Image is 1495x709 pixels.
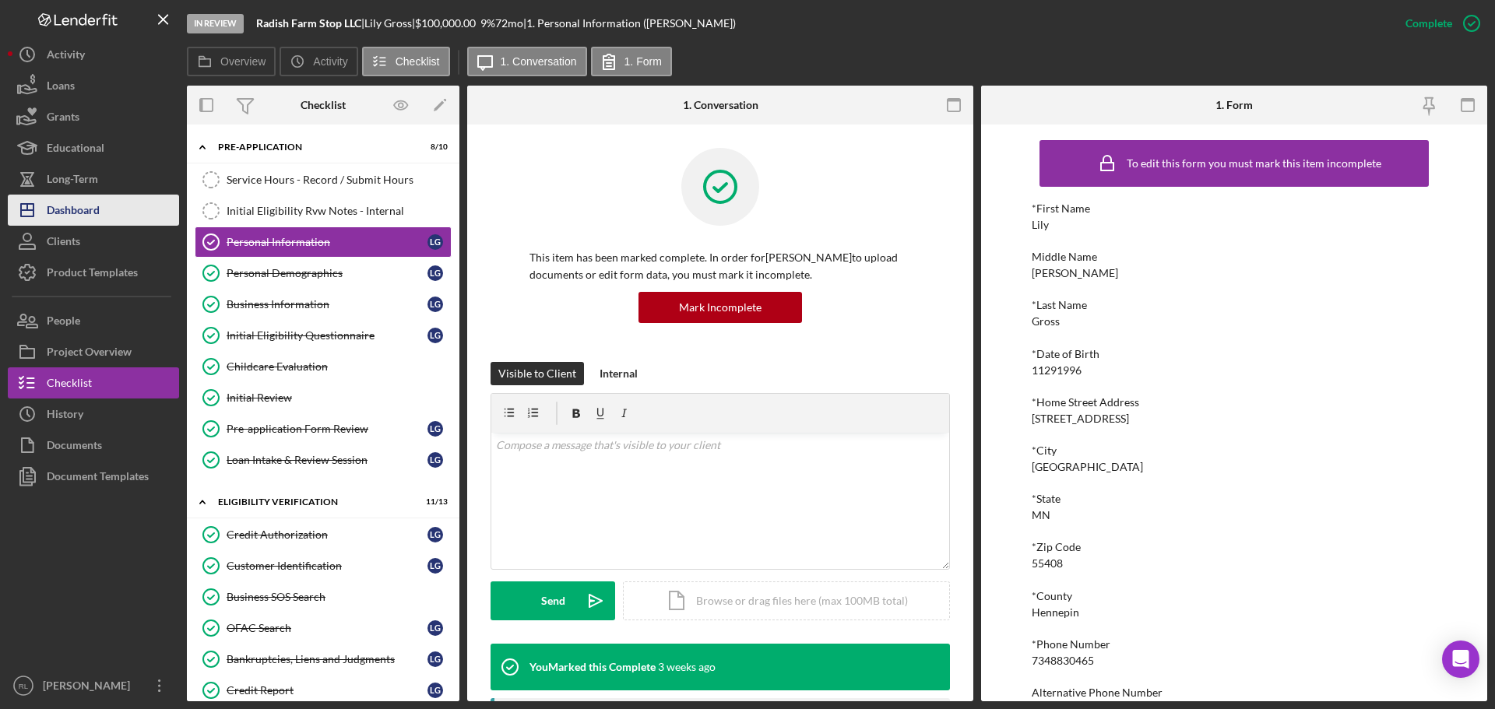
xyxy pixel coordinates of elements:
[1032,202,1437,215] div: *First Name
[8,336,179,367] button: Project Overview
[1032,299,1437,311] div: *Last Name
[1032,267,1118,279] div: [PERSON_NAME]
[8,367,179,398] button: Checklist
[679,292,762,323] div: Mark Incomplete
[1032,219,1049,231] div: Lily
[1032,364,1082,377] div: 11291996
[1032,444,1437,457] div: *City
[1032,541,1437,553] div: *Zip Code
[1032,396,1437,409] div: *Home Street Address
[1032,686,1437,699] div: Alternative Phone Number
[47,430,102,465] div: Documents
[227,174,451,186] div: Service Hours - Record / Submit Hours
[396,55,440,68] label: Checklist
[195,289,452,320] a: Business InformationLG
[467,47,587,76] button: 1. Conversation
[195,550,452,581] a: Customer IdentificationLG
[227,267,427,279] div: Personal Demographics
[47,195,100,230] div: Dashboard
[47,367,92,402] div: Checklist
[8,670,179,701] button: RL[PERSON_NAME]
[427,297,443,312] div: L G
[47,132,104,167] div: Educational
[1032,655,1094,667] div: 7348830465
[1032,412,1129,425] div: [STREET_ADDRESS]
[19,682,29,690] text: RL
[529,249,911,284] p: This item has been marked complete. In order for [PERSON_NAME] to upload documents or edit form d...
[227,205,451,217] div: Initial Eligibility Rvw Notes - Internal
[491,581,615,620] button: Send
[8,132,179,163] button: Educational
[47,39,85,74] div: Activity
[8,257,179,288] button: Product Templates
[227,454,427,466] div: Loan Intake & Review Session
[415,17,480,30] div: $100,000.00
[256,16,361,30] b: Radish Farm Stop LLC
[1390,8,1487,39] button: Complete
[541,581,565,620] div: Send
[592,362,645,385] button: Internal
[227,653,427,665] div: Bankruptcies, Liens and Judgments
[8,430,179,461] button: Documents
[600,362,638,385] div: Internal
[624,55,662,68] label: 1. Form
[218,497,409,507] div: Eligibility Verification
[8,226,179,257] button: Clients
[1032,348,1437,360] div: *Date of Birth
[313,55,347,68] label: Activity
[187,14,244,33] div: In Review
[195,164,452,195] a: Service Hours - Record / Submit Hours
[47,398,83,433] div: History
[658,661,716,673] time: 2025-08-08 18:49
[1032,251,1437,263] div: Middle Name
[8,305,179,336] button: People
[1032,509,1050,521] div: MN
[8,101,179,132] button: Grants
[47,163,98,198] div: Long-Term
[8,195,179,226] button: Dashboard
[227,560,427,572] div: Customer Identification
[8,461,179,492] button: Document Templates
[47,101,79,136] div: Grants
[495,17,523,30] div: 72 mo
[195,581,452,612] a: Business SOS Search
[1127,157,1381,170] div: To edit this form you must mark this item incomplete
[227,591,451,603] div: Business SOS Search
[8,39,179,70] button: Activity
[218,142,409,152] div: Pre-Application
[427,452,443,468] div: L G
[227,298,427,311] div: Business Information
[47,226,80,261] div: Clients
[683,99,758,111] div: 1. Conversation
[362,47,450,76] button: Checklist
[427,527,443,542] div: L G
[427,265,443,281] div: L G
[480,17,495,30] div: 9 %
[256,17,364,30] div: |
[280,47,357,76] button: Activity
[195,413,452,444] a: Pre-application Form ReviewLG
[529,661,656,673] div: You Marked this Complete
[195,258,452,289] a: Personal DemographicsLG
[1442,641,1479,678] div: Open Intercom Messenger
[8,70,179,101] button: Loans
[195,612,452,644] a: OFAC SearchLG
[420,497,448,507] div: 11 / 13
[427,421,443,437] div: L G
[1215,99,1253,111] div: 1. Form
[1032,590,1437,602] div: *County
[8,398,179,430] a: History
[195,519,452,550] a: Credit AuthorizationLG
[47,461,149,496] div: Document Templates
[195,675,452,706] a: Credit ReportLG
[47,336,132,371] div: Project Overview
[301,99,346,111] div: Checklist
